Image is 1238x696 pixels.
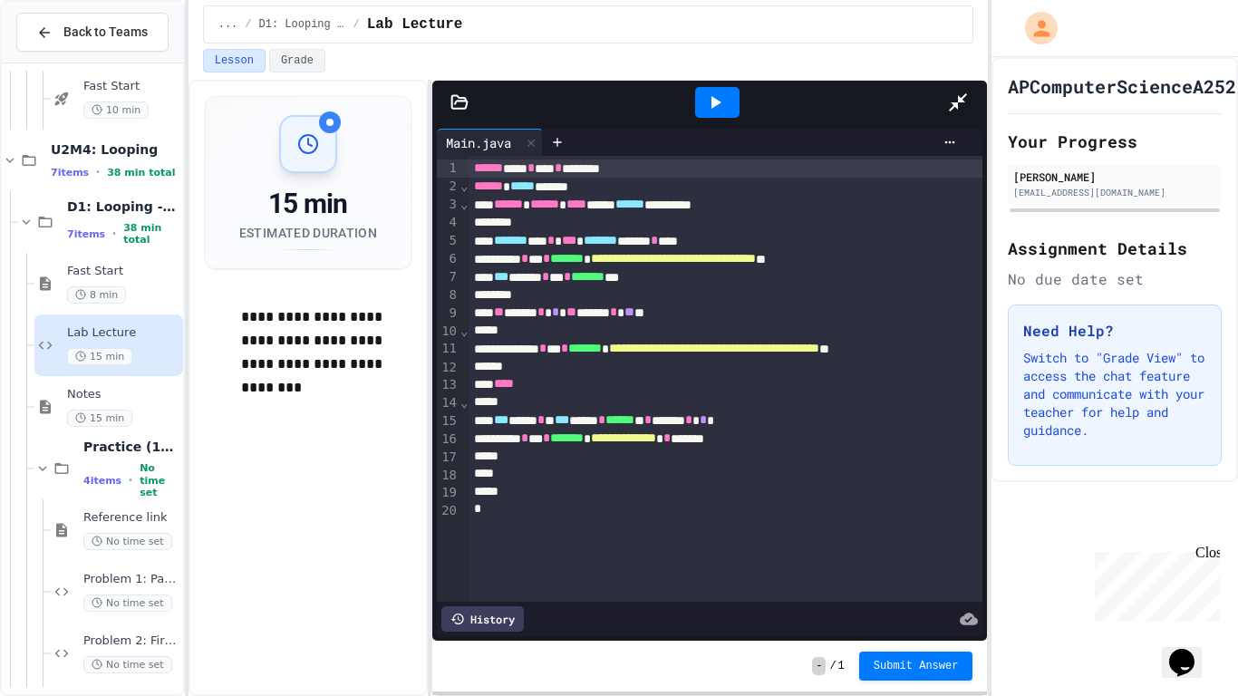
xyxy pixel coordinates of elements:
span: / [829,659,836,673]
span: No time set [140,462,179,498]
div: No due date set [1008,268,1222,290]
span: Lab Lecture [67,325,179,341]
div: 13 [437,376,459,394]
span: 38 min total [123,222,179,246]
span: Lab Lecture [367,14,463,35]
button: Submit Answer [859,652,973,681]
div: 10 [437,323,459,341]
div: 16 [437,430,459,449]
span: D1: Looping - While Loops [67,198,179,215]
div: 2 [437,178,459,196]
button: Grade [269,49,325,72]
div: Estimated Duration [239,224,377,242]
span: Fold line [459,197,469,211]
div: 11 [437,340,459,358]
div: 15 [437,412,459,430]
div: My Account [1006,7,1062,49]
button: Lesson [203,49,266,72]
span: 15 min [67,348,132,365]
span: Fold line [459,179,469,193]
span: 1 [838,659,845,673]
span: ... [218,17,238,32]
span: Practice (10 mins) [83,439,179,455]
div: Main.java [437,129,543,156]
div: 14 [437,394,459,412]
span: Back to Teams [63,23,148,42]
span: 10 min [83,101,149,119]
span: No time set [83,533,172,550]
div: 18 [437,467,459,485]
div: [EMAIL_ADDRESS][DOMAIN_NAME] [1013,186,1216,199]
span: / [353,17,360,32]
span: 38 min total [107,167,175,179]
span: 7 items [67,228,105,240]
span: 7 items [51,167,89,179]
div: 15 min [239,188,377,220]
span: Fast Start [83,79,179,94]
div: 20 [437,502,459,520]
iframe: chat widget [1088,545,1220,622]
span: No time set [83,594,172,612]
span: / [245,17,251,32]
span: 4 items [83,475,121,487]
div: 7 [437,268,459,286]
div: 12 [437,359,459,377]
span: Problem 1: Password Length Checker [83,572,179,587]
div: 3 [437,196,459,214]
span: Fast Start [67,264,179,279]
span: Problem 2: First Letter Validator [83,633,179,649]
span: Fold line [459,324,469,338]
span: • [129,473,132,488]
span: No time set [83,656,172,673]
span: • [96,165,100,179]
div: 17 [437,449,459,467]
div: 4 [437,214,459,232]
button: Back to Teams [16,13,169,52]
span: Fold line [459,395,469,410]
span: Reference link [83,510,179,526]
div: 9 [437,304,459,323]
span: 15 min [67,410,132,427]
span: - [812,657,826,675]
h2: Assignment Details [1008,236,1222,261]
span: D1: Looping - While Loops [259,17,346,32]
span: • [112,227,116,241]
div: 5 [437,232,459,250]
span: 8 min [67,286,126,304]
div: Main.java [437,133,520,152]
iframe: chat widget [1162,623,1220,678]
div: Chat with us now!Close [7,7,125,115]
span: Notes [67,387,179,402]
div: History [441,606,524,632]
div: 6 [437,250,459,268]
h3: Need Help? [1023,320,1206,342]
h2: Your Progress [1008,129,1222,154]
span: Submit Answer [874,659,959,673]
div: [PERSON_NAME] [1013,169,1216,185]
div: 19 [437,484,459,502]
div: 1 [437,159,459,178]
p: Switch to "Grade View" to access the chat feature and communicate with your teacher for help and ... [1023,349,1206,440]
div: 8 [437,286,459,304]
span: U2M4: Looping [51,141,179,158]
